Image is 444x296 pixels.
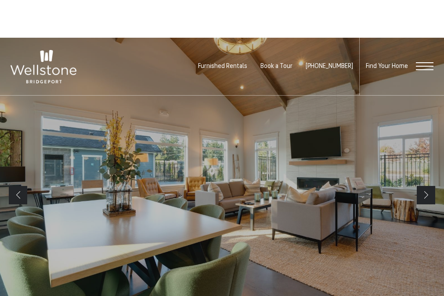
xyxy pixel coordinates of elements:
[416,62,433,70] button: Open Menu
[9,186,27,204] a: Previous
[306,63,353,70] a: Call us at (253) 400-3144
[306,63,353,70] span: [PHONE_NUMBER]
[260,63,292,70] a: Book a Tour
[198,63,247,70] a: Furnished Rentals
[366,63,408,70] a: Find Your Home
[417,186,435,204] a: Next
[11,50,76,84] img: Wellstone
